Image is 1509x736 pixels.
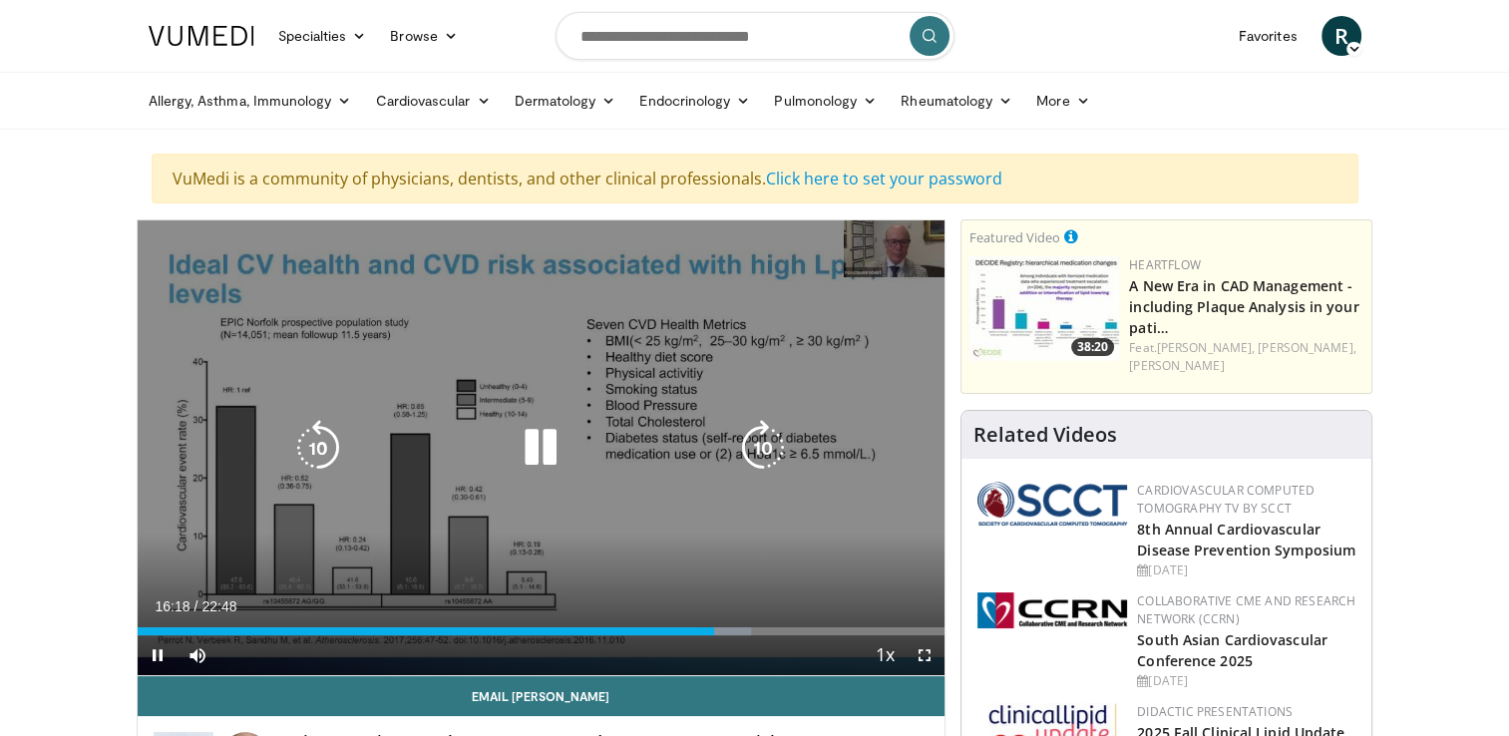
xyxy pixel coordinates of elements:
[1129,357,1224,374] a: [PERSON_NAME]
[1024,81,1101,121] a: More
[1258,339,1355,356] a: [PERSON_NAME],
[973,423,1117,447] h4: Related Videos
[201,598,236,614] span: 22:48
[378,16,470,56] a: Browse
[138,676,945,716] a: Email [PERSON_NAME]
[865,635,905,675] button: Playback Rate
[977,482,1127,526] img: 51a70120-4f25-49cc-93a4-67582377e75f.png.150x105_q85_autocrop_double_scale_upscale_version-0.2.png
[1137,630,1327,670] a: South Asian Cardiovascular Conference 2025
[1137,561,1355,579] div: [DATE]
[905,635,944,675] button: Fullscreen
[1137,592,1355,627] a: Collaborative CME and Research Network (CCRN)
[977,592,1127,628] img: a04ee3ba-8487-4636-b0fb-5e8d268f3737.png.150x105_q85_autocrop_double_scale_upscale_version-0.2.png
[194,598,198,614] span: /
[1137,482,1315,517] a: Cardiovascular Computed Tomography TV by SCCT
[969,228,1060,246] small: Featured Video
[969,256,1119,361] img: 738d0e2d-290f-4d89-8861-908fb8b721dc.150x105_q85_crop-smart_upscale.jpg
[1129,256,1201,273] a: Heartflow
[363,81,502,121] a: Cardiovascular
[1321,16,1361,56] a: R
[1137,703,1355,721] div: Didactic Presentations
[503,81,628,121] a: Dermatology
[149,26,254,46] img: VuMedi Logo
[178,635,217,675] button: Mute
[138,220,945,676] video-js: Video Player
[137,81,364,121] a: Allergy, Asthma, Immunology
[969,256,1119,361] a: 38:20
[766,168,1002,189] a: Click here to set your password
[138,635,178,675] button: Pause
[1129,339,1363,375] div: Feat.
[1157,339,1255,356] a: [PERSON_NAME],
[1227,16,1310,56] a: Favorites
[1137,520,1355,559] a: 8th Annual Cardiovascular Disease Prevention Symposium
[138,627,945,635] div: Progress Bar
[1071,338,1114,356] span: 38:20
[1129,276,1358,337] a: A New Era in CAD Management - including Plaque Analysis in your pati…
[556,12,954,60] input: Search topics, interventions
[152,154,1358,203] div: VuMedi is a community of physicians, dentists, and other clinical professionals.
[627,81,762,121] a: Endocrinology
[1137,672,1355,690] div: [DATE]
[156,598,190,614] span: 16:18
[266,16,379,56] a: Specialties
[889,81,1024,121] a: Rheumatology
[762,81,889,121] a: Pulmonology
